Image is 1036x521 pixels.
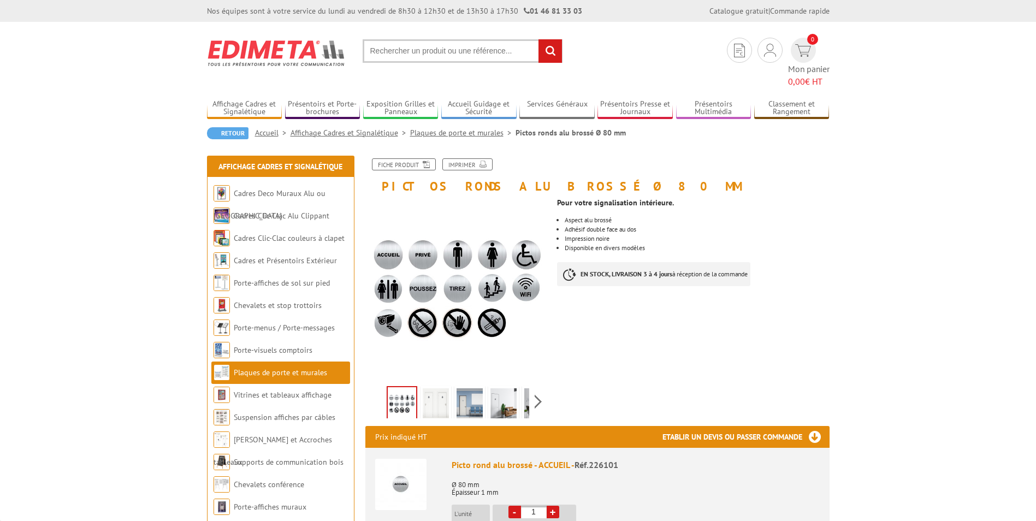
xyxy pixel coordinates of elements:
img: pictos_ronds_alu_bosse_226101_4.jpg [524,388,550,422]
img: Vitrines et tableaux affichage [214,387,230,403]
img: Picto rond alu brossé - ACCUEIL [375,459,427,510]
span: Réf.226101 [575,459,618,470]
a: Porte-visuels comptoirs [234,345,312,355]
div: Picto rond alu brossé - ACCUEIL - [452,459,820,471]
a: Cadres et Présentoirs Extérieur [234,256,337,265]
a: Cadres Deco Muraux Alu ou [GEOGRAPHIC_DATA] [214,188,325,221]
span: Mon panier [788,63,830,88]
a: Porte-affiches de sol sur pied [234,278,330,288]
div: Nos équipes sont à votre service du lundi au vendredi de 8h30 à 12h30 et de 13h30 à 17h30 [207,5,582,16]
p: Ø 80 mm Épaisseur 1 mm [452,473,820,496]
span: 0 [807,34,818,45]
img: Chevalets et stop trottoirs [214,297,230,313]
div: | [709,5,830,16]
a: - [508,506,521,518]
a: Chevalets conférence [234,479,304,489]
img: pictos_ronds_alu_bosse_226101_2.jpg [457,388,483,422]
img: Porte-menus / Porte-messages [214,319,230,336]
span: 0,00 [788,76,805,87]
a: Affichage Cadres et Signalétique [291,128,410,138]
img: pictos_ronds_80mm_alu_brosse.jpg [365,198,549,382]
img: Edimeta [207,33,346,73]
li: Aspect alu brossé [565,217,829,223]
img: pictos_ronds_alu_bosse_226101.jpg [423,388,449,422]
li: Impression noire [565,235,829,242]
a: Présentoirs et Porte-brochures [285,99,360,117]
img: Porte-affiches muraux [214,499,230,515]
img: pictos_ronds_80mm_alu_brosse.jpg [388,387,416,421]
li: Disponible en divers modèles [565,245,829,251]
a: + [547,506,559,518]
p: L'unité [454,510,490,518]
img: Plaques de porte et murales [214,364,230,381]
p: Prix indiqué HT [375,426,427,448]
a: Cadres Clic-Clac couleurs à clapet [234,233,345,243]
img: Suspension affiches par câbles [214,409,230,425]
a: [PERSON_NAME] et Accroches tableaux [214,435,332,467]
a: Cadres Clic-Clac Alu Clippant [234,211,329,221]
span: € HT [788,75,830,88]
a: Exposition Grilles et Panneaux [363,99,439,117]
strong: 01 46 81 33 03 [524,6,582,16]
a: Catalogue gratuit [709,6,768,16]
a: Présentoirs Multimédia [676,99,751,117]
a: Affichage Cadres et Signalétique [218,162,342,171]
strong: Pour votre signalisation intérieure. [557,198,674,208]
p: à réception de la commande [557,262,750,286]
a: Commande rapide [770,6,830,16]
strong: EN STOCK, LIVRAISON 3 à 4 jours [581,270,672,278]
img: Porte-affiches de sol sur pied [214,275,230,291]
a: Affichage Cadres et Signalétique [207,99,282,117]
input: rechercher [538,39,562,63]
img: Cadres Clic-Clac couleurs à clapet [214,230,230,246]
a: Services Généraux [519,99,595,117]
a: Retour [207,127,248,139]
a: Imprimer [442,158,493,170]
img: pictos_ronds_alu_bosse_226101_3.jpg [490,388,517,422]
img: devis rapide [795,44,811,57]
input: Rechercher un produit ou une référence... [363,39,563,63]
a: Accueil [255,128,291,138]
a: Supports de communication bois [234,457,344,467]
a: Porte-affiches muraux [234,502,306,512]
a: devis rapide 0 Mon panier 0,00€ HT [788,38,830,88]
img: devis rapide [764,44,776,57]
img: Porte-visuels comptoirs [214,342,230,358]
li: Pictos ronds alu brossé Ø 80 mm [516,127,626,138]
h3: Etablir un devis ou passer commande [662,426,830,448]
span: Next [533,393,543,411]
a: Fiche produit [372,158,436,170]
a: Chevalets et stop trottoirs [234,300,322,310]
a: Porte-menus / Porte-messages [234,323,335,333]
img: Cadres Deco Muraux Alu ou Bois [214,185,230,202]
img: Cimaises et Accroches tableaux [214,431,230,448]
a: Présentoirs Presse et Journaux [597,99,673,117]
a: Classement et Rangement [754,99,830,117]
li: Adhésif double face au dos [565,226,829,233]
a: Plaques de porte et murales [410,128,516,138]
img: Chevalets conférence [214,476,230,493]
a: Plaques de porte et murales [234,368,327,377]
a: Suspension affiches par câbles [234,412,335,422]
img: devis rapide [734,44,745,57]
a: Accueil Guidage et Sécurité [441,99,517,117]
img: Cadres et Présentoirs Extérieur [214,252,230,269]
a: Vitrines et tableaux affichage [234,390,331,400]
